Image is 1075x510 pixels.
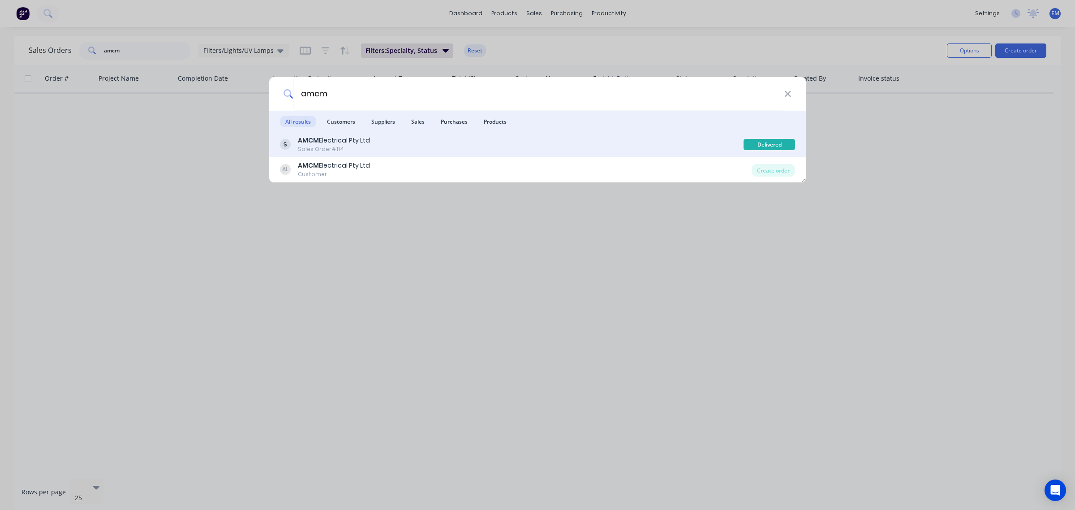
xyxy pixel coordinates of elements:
b: AMCM [298,136,319,145]
div: AL [280,164,291,175]
span: Suppliers [366,116,400,127]
span: All results [280,116,316,127]
div: Create order [752,164,795,177]
span: Customers [322,116,361,127]
span: Products [478,116,512,127]
div: Sales Order #114 [298,145,370,153]
div: Delivered [744,139,795,150]
div: Customer [298,170,370,178]
div: Electrical Pty Ltd [298,136,370,145]
div: Electrical Pty Ltd [298,161,370,170]
span: Sales [406,116,430,127]
b: AMCM [298,161,319,170]
input: Start typing a customer or supplier name to create a new order... [293,77,784,111]
div: Open Intercom Messenger [1045,480,1066,501]
span: Purchases [435,116,473,127]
